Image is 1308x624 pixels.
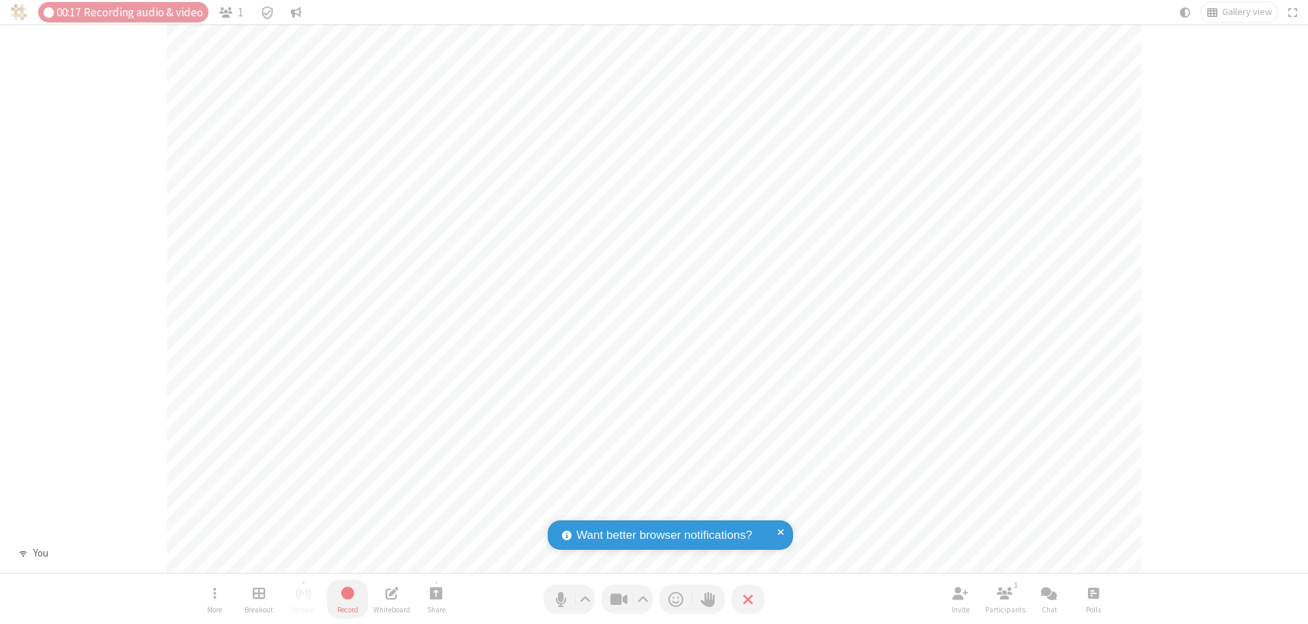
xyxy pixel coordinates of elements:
span: 1 [238,6,243,19]
button: Change layout [1201,2,1277,22]
button: Using system theme [1174,2,1196,22]
span: Record [337,606,358,614]
div: Meeting details Encryption enabled [254,2,280,22]
span: Participants [985,606,1025,614]
button: Stop video (⌘+Shift+V) [602,584,653,614]
button: Send a reaction [659,584,692,614]
button: Open participant list [214,2,249,22]
button: Open chat [1029,580,1070,619]
span: Polls [1086,606,1101,614]
span: Share [427,606,446,614]
span: Invite [952,606,969,614]
button: Invite participants (⌘+Shift+I) [940,580,981,619]
span: More [207,606,222,614]
button: Conversation [285,2,307,22]
span: Chat [1042,606,1057,614]
span: Recording audio & video [84,6,203,19]
button: Open poll [1073,580,1114,619]
div: You [28,546,53,561]
button: Unable to start streaming without first stopping recording [283,580,324,619]
button: Fullscreen [1283,2,1303,22]
span: Whiteboard [373,606,410,614]
button: Open shared whiteboard [371,580,412,619]
button: Audio settings [576,584,595,614]
button: End or leave meeting [732,584,764,614]
button: Raise hand [692,584,725,614]
button: Mute (⌘+Shift+A) [544,584,595,614]
button: Manage Breakout Rooms [238,580,279,619]
span: Stream [292,606,315,614]
img: QA Selenium DO NOT DELETE OR CHANGE [11,4,27,20]
span: 00:17 [57,6,80,19]
button: Open menu [194,580,235,619]
span: Breakout [245,606,273,614]
button: Stop recording [327,580,368,619]
button: Video setting [634,584,653,614]
div: Audio & video [38,2,208,22]
button: Start sharing [416,580,456,619]
button: Open participant list [984,580,1025,619]
div: 1 [1010,579,1022,591]
span: Gallery view [1222,7,1272,18]
span: Want better browser notifications? [576,527,752,544]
